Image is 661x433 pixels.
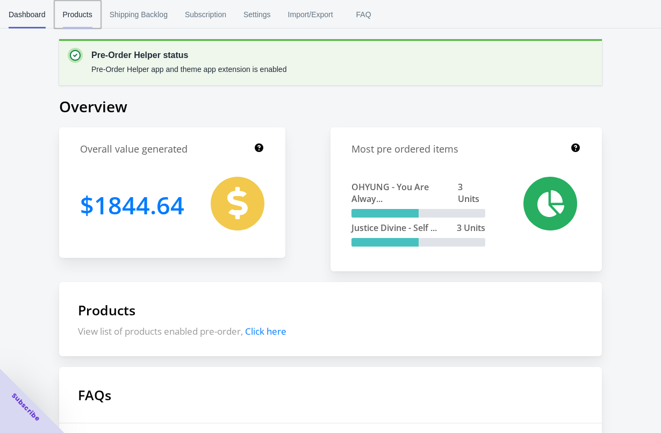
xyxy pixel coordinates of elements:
[78,325,583,337] p: View list of products enabled pre-order,
[351,222,437,234] span: Justice Divine - Self ...
[80,177,184,233] h1: 1844.64
[91,49,286,62] p: Pre-Order Helper status
[91,64,286,75] p: Pre-Order Helper app and theme app extension is enabled
[10,391,42,423] span: Subscribe
[350,1,377,28] span: FAQ
[457,222,485,234] span: 3 Units
[63,1,92,28] span: Products
[243,1,271,28] span: Settings
[59,96,602,117] h1: Overview
[185,1,226,28] span: Subscription
[288,1,333,28] span: Import/Export
[78,301,583,319] h1: Products
[351,142,458,156] h1: Most pre ordered items
[458,181,485,205] span: 3 Units
[80,142,188,156] h1: Overall value generated
[9,1,46,28] span: Dashboard
[59,367,602,423] h1: FAQs
[351,181,458,205] span: OHYUNG - You Are Alway...
[80,189,94,221] span: $
[110,1,168,28] span: Shipping Backlog
[245,325,286,337] span: Click here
